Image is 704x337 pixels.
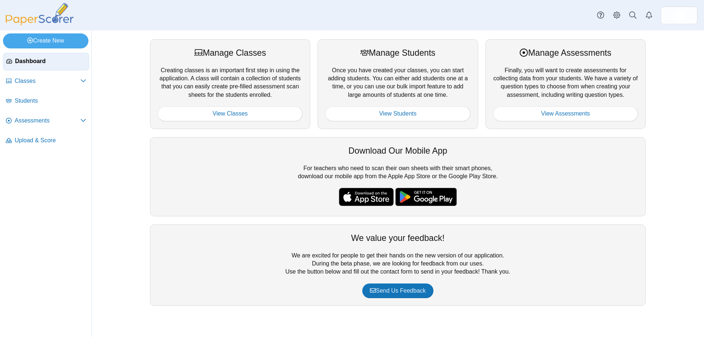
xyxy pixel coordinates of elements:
[493,47,638,59] div: Manage Assessments
[3,112,89,130] a: Assessments
[3,132,89,150] a: Upload & Score
[150,224,646,306] div: We are excited for people to get their hands on the new version of our application. During the be...
[485,39,646,129] div: Finally, you will want to create assessments for collecting data from your students. We have a va...
[395,188,457,206] img: google-play-badge.png
[362,283,433,298] a: Send Us Feedback
[15,57,86,65] span: Dashboard
[339,188,394,206] img: apple-store-badge.svg
[673,10,685,21] span: John Merle
[158,145,638,157] div: Download Our Mobile App
[15,136,86,144] span: Upload & Score
[673,10,685,21] img: ps.WOjabKFp3inL8Uyd
[158,47,302,59] div: Manage Classes
[3,53,89,70] a: Dashboard
[3,33,88,48] a: Create New
[641,7,657,23] a: Alerts
[3,73,89,90] a: Classes
[3,20,76,26] a: PaperScorer
[158,106,302,121] a: View Classes
[158,232,638,244] div: We value your feedback!
[150,137,646,216] div: For teachers who need to scan their own sheets with their smart phones, download our mobile app f...
[661,7,697,24] a: ps.WOjabKFp3inL8Uyd
[325,106,470,121] a: View Students
[15,77,80,85] span: Classes
[325,47,470,59] div: Manage Students
[370,287,426,294] span: Send Us Feedback
[3,92,89,110] a: Students
[150,39,310,129] div: Creating classes is an important first step in using the application. A class will contain a coll...
[318,39,478,129] div: Once you have created your classes, you can start adding students. You can either add students on...
[15,117,80,125] span: Assessments
[3,3,76,25] img: PaperScorer
[493,106,638,121] a: View Assessments
[15,97,86,105] span: Students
